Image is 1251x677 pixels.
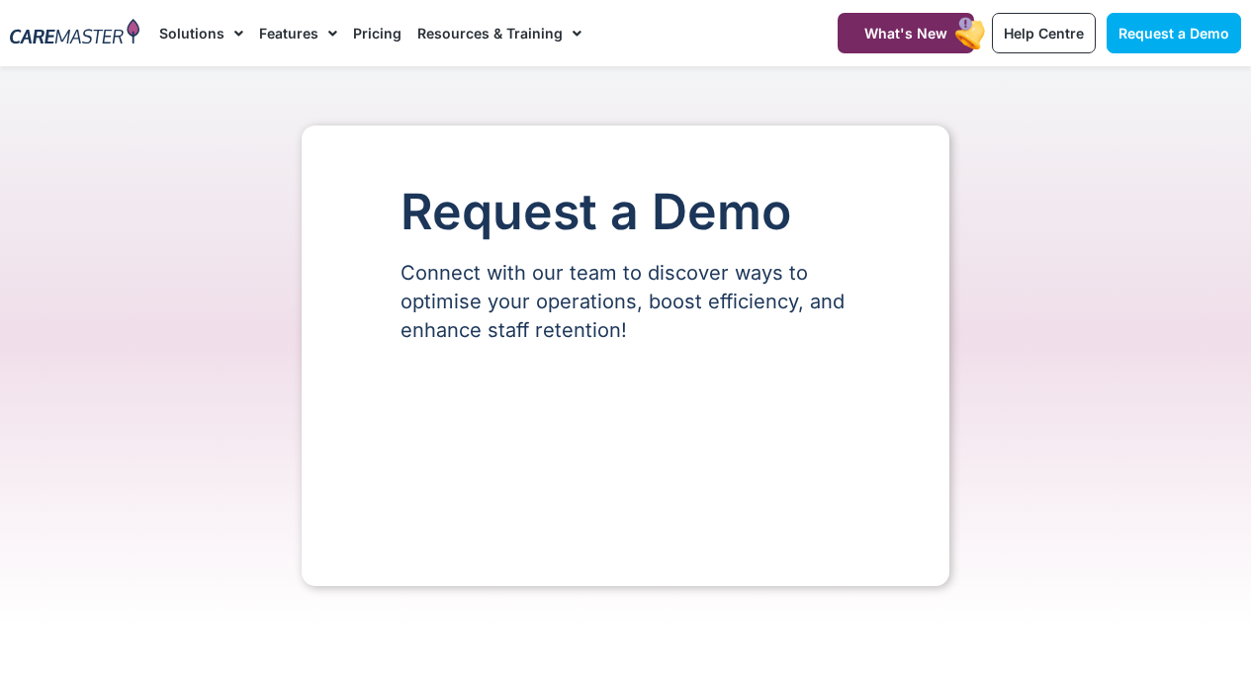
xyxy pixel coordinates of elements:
a: Request a Demo [1107,13,1241,53]
p: Connect with our team to discover ways to optimise your operations, boost efficiency, and enhance... [401,259,850,345]
a: What's New [838,13,974,53]
span: What's New [864,25,947,42]
span: Request a Demo [1118,25,1229,42]
iframe: Form 0 [401,379,850,527]
a: Help Centre [992,13,1096,53]
img: CareMaster Logo [10,19,139,47]
h1: Request a Demo [401,185,850,239]
span: Help Centre [1004,25,1084,42]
